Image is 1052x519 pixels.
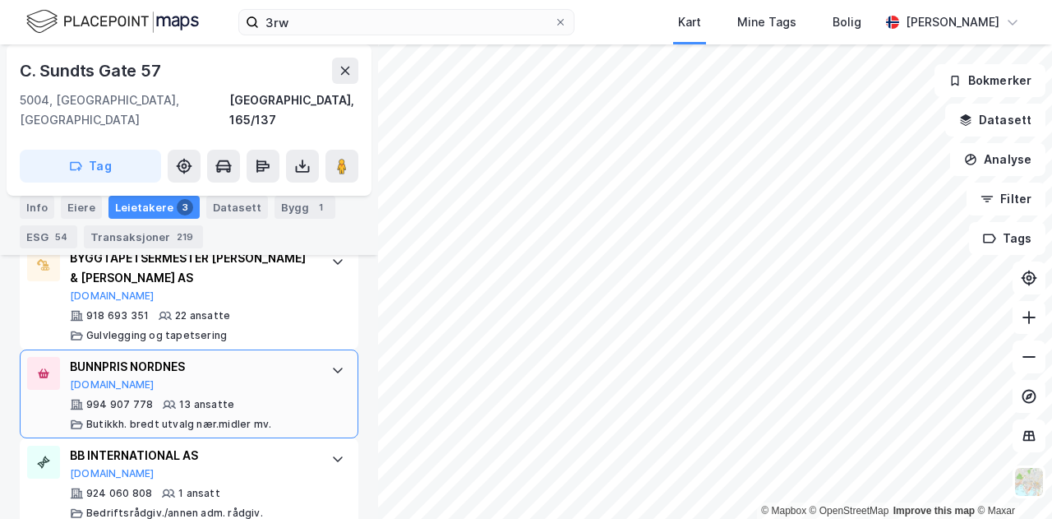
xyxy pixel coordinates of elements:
[86,487,152,500] div: 924 060 808
[950,143,1045,176] button: Analyse
[737,12,796,32] div: Mine Tags
[969,222,1045,255] button: Tags
[945,104,1045,137] button: Datasett
[173,229,196,245] div: 219
[678,12,701,32] div: Kart
[259,10,554,35] input: Søk på adresse, matrikkel, gårdeiere, leietakere eller personer
[970,440,1052,519] div: Kontrollprogram for chat
[179,398,234,411] div: 13 ansatte
[175,309,230,322] div: 22 ansatte
[61,196,102,219] div: Eiere
[206,196,268,219] div: Datasett
[70,446,315,466] div: BB INTERNATIONAL AS
[70,248,315,288] div: BYGGTAPETSERMESTER [PERSON_NAME] & [PERSON_NAME] AS
[970,440,1052,519] iframe: Chat Widget
[70,378,155,392] button: [DOMAIN_NAME]
[967,183,1045,215] button: Filter
[26,7,199,36] img: logo.f888ab2527a4732fd821a326f86c7f29.svg
[893,505,975,517] a: Improve this map
[229,90,358,130] div: [GEOGRAPHIC_DATA], 165/137
[178,487,220,500] div: 1 ansatt
[275,196,335,219] div: Bygg
[108,196,200,219] div: Leietakere
[312,199,329,215] div: 1
[86,398,153,411] div: 994 907 778
[810,505,889,517] a: OpenStreetMap
[84,225,203,248] div: Transaksjoner
[906,12,999,32] div: [PERSON_NAME]
[177,199,193,215] div: 3
[934,64,1045,97] button: Bokmerker
[20,90,229,130] div: 5004, [GEOGRAPHIC_DATA], [GEOGRAPHIC_DATA]
[70,357,315,377] div: BUNNPRIS NORDNES
[86,329,227,342] div: Gulvlegging og tapetsering
[20,150,161,183] button: Tag
[20,196,54,219] div: Info
[20,58,164,84] div: C. Sundts Gate 57
[70,290,155,303] button: [DOMAIN_NAME]
[86,309,149,322] div: 918 693 351
[86,418,271,431] div: Butikkh. bredt utvalg nær.midler mv.
[20,225,77,248] div: ESG
[70,467,155,480] button: [DOMAIN_NAME]
[761,505,806,517] a: Mapbox
[52,229,71,245] div: 54
[833,12,861,32] div: Bolig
